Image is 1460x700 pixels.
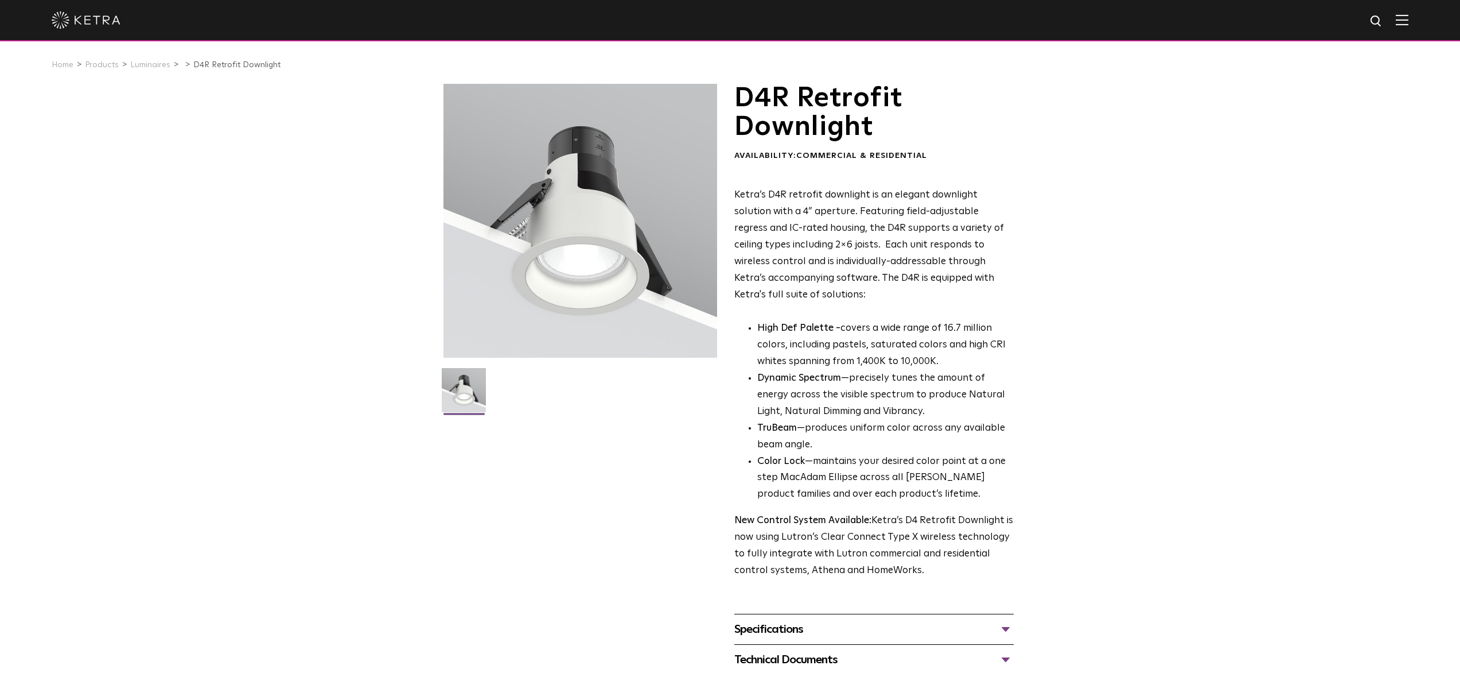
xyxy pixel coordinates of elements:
div: Technical Documents [734,651,1014,669]
div: Specifications [734,620,1014,639]
h1: D4R Retrofit Downlight [734,84,1014,142]
img: Hamburger%20Nav.svg [1396,14,1408,25]
img: ketra-logo-2019-white [52,11,120,29]
strong: Dynamic Spectrum [757,373,841,383]
strong: Color Lock [757,457,805,466]
span: Commercial & Residential [796,152,927,160]
strong: TruBeam [757,423,797,433]
li: —produces uniform color across any available beam angle. [757,420,1014,454]
p: Ketra’s D4R retrofit downlight is an elegant downlight solution with a 4” aperture. Featuring fie... [734,187,1014,303]
strong: New Control System Available: [734,516,871,525]
div: Availability: [734,150,1014,162]
a: Home [52,61,73,69]
a: D4R Retrofit Downlight [193,61,281,69]
img: search icon [1369,14,1384,29]
a: Luminaires [130,61,170,69]
li: —precisely tunes the amount of energy across the visible spectrum to produce Natural Light, Natur... [757,370,1014,420]
a: Products [85,61,119,69]
strong: High Def Palette - [757,323,840,333]
img: D4R Retrofit Downlight [442,368,486,421]
li: —maintains your desired color point at a one step MacAdam Ellipse across all [PERSON_NAME] produc... [757,454,1014,504]
p: Ketra’s D4 Retrofit Downlight is now using Lutron’s Clear Connect Type X wireless technology to f... [734,513,1014,579]
p: covers a wide range of 16.7 million colors, including pastels, saturated colors and high CRI whit... [757,320,1014,370]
